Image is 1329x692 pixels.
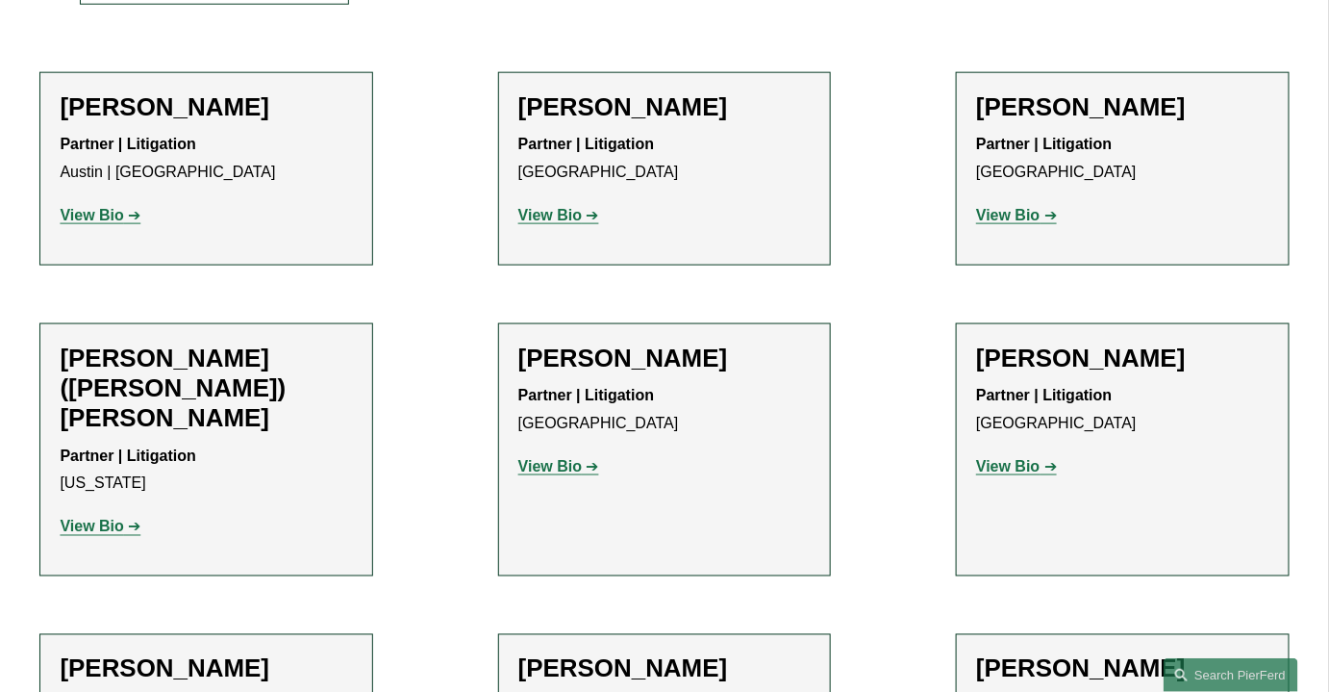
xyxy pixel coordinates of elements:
[60,443,352,499] p: [US_STATE]
[60,448,195,464] strong: Partner | Litigation
[518,387,654,403] strong: Partner | Litigation
[518,207,599,223] a: View Bio
[518,382,811,438] p: [GEOGRAPHIC_DATA]
[60,136,195,152] strong: Partner | Litigation
[976,131,1268,187] p: [GEOGRAPHIC_DATA]
[60,654,352,684] h2: [PERSON_NAME]
[976,387,1112,403] strong: Partner | Litigation
[976,344,1268,373] h2: [PERSON_NAME]
[518,207,582,223] strong: View Bio
[60,207,140,223] a: View Bio
[518,458,582,474] strong: View Bio
[518,136,654,152] strong: Partner | Litigation
[60,131,352,187] p: Austin | [GEOGRAPHIC_DATA]
[976,458,1040,474] strong: View Bio
[518,654,811,684] h2: [PERSON_NAME]
[976,92,1268,122] h2: [PERSON_NAME]
[518,458,599,474] a: View Bio
[60,92,352,122] h2: [PERSON_NAME]
[518,131,811,187] p: [GEOGRAPHIC_DATA]
[976,382,1268,438] p: [GEOGRAPHIC_DATA]
[1164,658,1298,692] a: Search this site
[60,344,352,434] h2: [PERSON_NAME] ([PERSON_NAME]) [PERSON_NAME]
[60,519,140,535] a: View Bio
[976,207,1057,223] a: View Bio
[60,207,123,223] strong: View Bio
[976,458,1057,474] a: View Bio
[518,344,811,373] h2: [PERSON_NAME]
[976,207,1040,223] strong: View Bio
[518,92,811,122] h2: [PERSON_NAME]
[976,654,1268,684] h2: [PERSON_NAME]
[976,136,1112,152] strong: Partner | Litigation
[60,519,123,535] strong: View Bio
